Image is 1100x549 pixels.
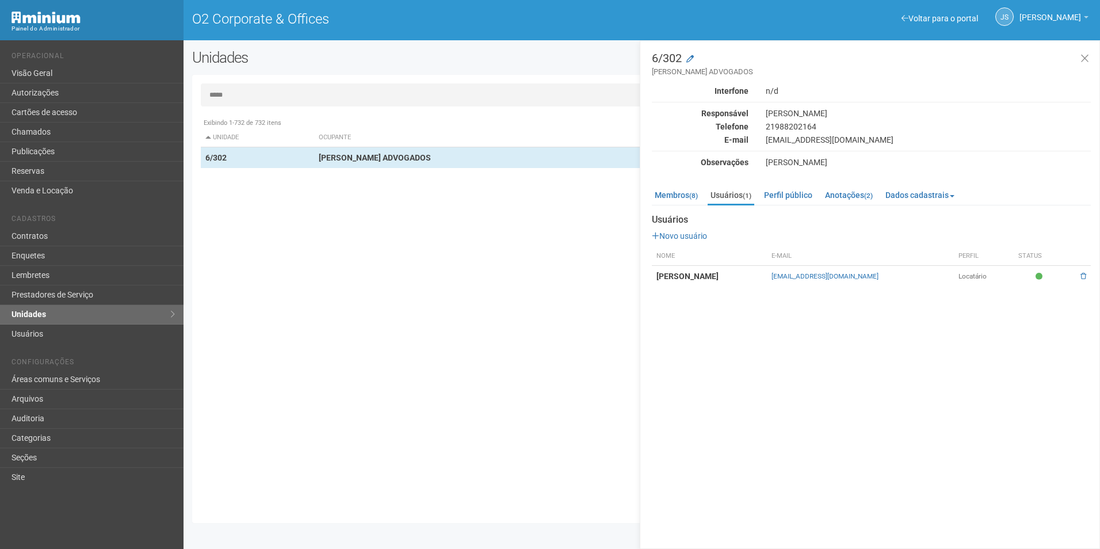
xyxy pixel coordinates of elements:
[1019,14,1088,24] a: [PERSON_NAME]
[652,52,1091,77] h3: 6/302
[954,247,1014,266] th: Perfil
[1036,272,1045,281] span: Ativo
[883,186,957,204] a: Dados cadastrais
[201,118,1083,128] div: Exibindo 1-732 de 732 itens
[652,186,701,204] a: Membros(8)
[12,12,81,24] img: Minium
[12,52,175,64] li: Operacional
[686,54,694,65] a: Modificar a unidade
[643,86,757,96] div: Interfone
[864,192,873,200] small: (2)
[767,247,954,266] th: E-mail
[652,231,707,241] a: Novo usuário
[757,86,1099,96] div: n/d
[643,121,757,132] div: Telefone
[1014,247,1067,266] th: Status
[201,128,314,147] th: Unidade: activate to sort column descending
[652,67,1091,77] small: [PERSON_NAME] ADVOGADOS
[689,192,698,200] small: (8)
[708,186,754,205] a: Usuários(1)
[902,14,978,23] a: Voltar para o portal
[643,157,757,167] div: Observações
[995,7,1014,26] a: JS
[192,49,557,66] h2: Unidades
[12,24,175,34] div: Painel do Administrador
[643,135,757,145] div: E-mail
[314,128,703,147] th: Ocupante: activate to sort column ascending
[652,247,767,266] th: Nome
[757,108,1099,119] div: [PERSON_NAME]
[1019,2,1081,22] span: Jeferson Souza
[192,12,633,26] h1: O2 Corporate & Offices
[757,157,1099,167] div: [PERSON_NAME]
[12,215,175,227] li: Cadastros
[652,215,1091,225] strong: Usuários
[757,135,1099,145] div: [EMAIL_ADDRESS][DOMAIN_NAME]
[643,108,757,119] div: Responsável
[205,153,227,162] strong: 6/302
[319,153,431,162] strong: [PERSON_NAME] ADVOGADOS
[757,121,1099,132] div: 21988202164
[822,186,876,204] a: Anotações(2)
[12,358,175,370] li: Configurações
[743,192,751,200] small: (1)
[761,186,815,204] a: Perfil público
[954,266,1014,287] td: Locatário
[656,272,719,281] strong: [PERSON_NAME]
[771,272,879,280] a: [EMAIL_ADDRESS][DOMAIN_NAME]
